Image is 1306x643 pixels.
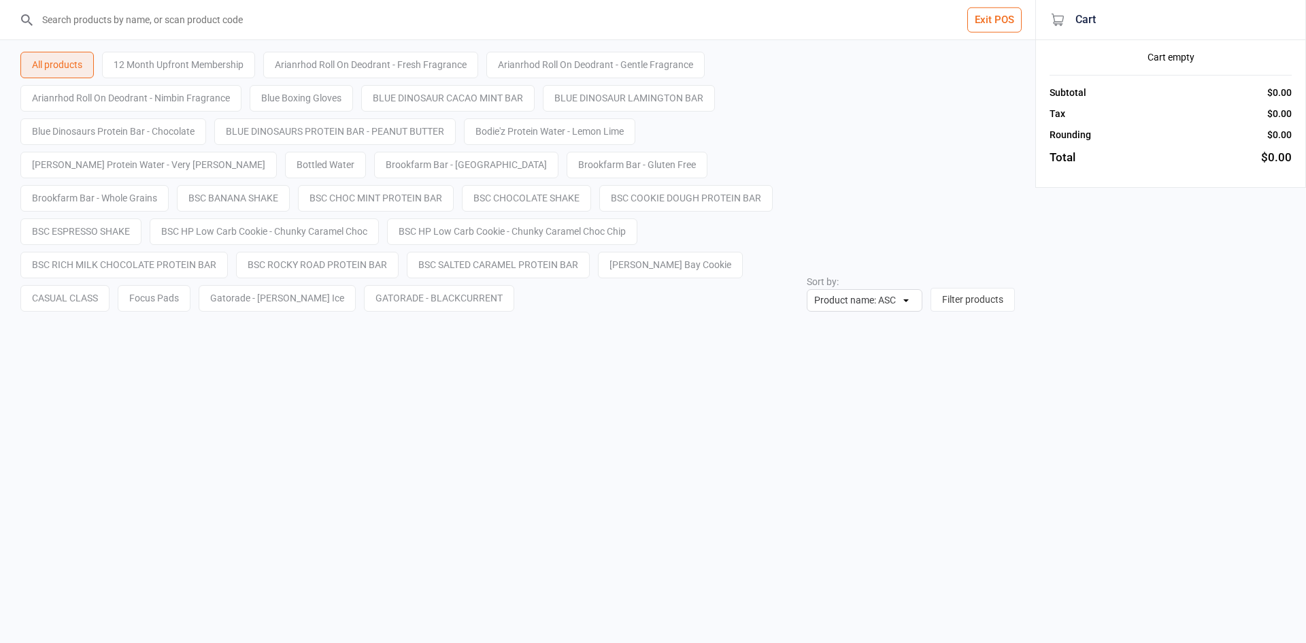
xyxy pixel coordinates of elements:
div: Bodie'z Protein Water - Lemon Lime [464,118,635,145]
label: Sort by: [807,276,839,287]
div: Arianrhod Roll On Deodrant - Nimbin Fragrance [20,85,241,112]
div: BSC CHOCOLATE SHAKE [462,185,591,212]
div: 12 Month Upfront Membership [102,52,255,78]
div: Arianrhod Roll On Deodrant - Gentle Fragrance [486,52,705,78]
div: Arianrhod Roll On Deodrant - Fresh Fragrance [263,52,478,78]
div: BLUE DINOSAUR CACAO MINT BAR [361,85,535,112]
div: Brookfarm Bar - Whole Grains [20,185,169,212]
div: BSC COOKIE DOUGH PROTEIN BAR [599,185,773,212]
div: Subtotal [1050,86,1086,100]
div: Bottled Water [285,152,366,178]
div: Focus Pads [118,285,190,312]
button: Filter products [931,288,1015,312]
div: GATORADE - BLACKCURRENT [364,285,514,312]
div: BLUE DINOSAURS PROTEIN BAR - PEANUT BUTTER [214,118,456,145]
div: Blue Dinosaurs Protein Bar - Chocolate [20,118,206,145]
div: CASUAL CLASS [20,285,110,312]
div: Tax [1050,107,1065,121]
div: Cart empty [1050,50,1292,65]
div: All products [20,52,94,78]
div: Brookfarm Bar - Gluten Free [567,152,707,178]
div: BSC HP Low Carb Cookie - Chunky Caramel Choc Chip [387,218,637,245]
div: BSC HP Low Carb Cookie - Chunky Caramel Choc [150,218,379,245]
div: [PERSON_NAME] Protein Water - Very [PERSON_NAME] [20,152,277,178]
div: Blue Boxing Gloves [250,85,353,112]
div: Total [1050,149,1075,167]
div: $0.00 [1267,86,1292,100]
div: $0.00 [1261,149,1292,167]
div: $0.00 [1267,128,1292,142]
div: Rounding [1050,128,1091,142]
div: BSC ROCKY ROAD PROTEIN BAR [236,252,399,278]
div: [PERSON_NAME] Bay Cookie [598,252,743,278]
div: Gatorade - [PERSON_NAME] Ice [199,285,356,312]
div: BLUE DINOSAUR LAMINGTON BAR [543,85,715,112]
div: Brookfarm Bar - [GEOGRAPHIC_DATA] [374,152,558,178]
div: BSC SALTED CARAMEL PROTEIN BAR [407,252,590,278]
div: BSC CHOC MINT PROTEIN BAR [298,185,454,212]
div: $0.00 [1267,107,1292,121]
button: Exit POS [967,7,1022,33]
div: BSC BANANA SHAKE [177,185,290,212]
div: BSC ESPRESSO SHAKE [20,218,141,245]
div: BSC RICH MILK CHOCOLATE PROTEIN BAR [20,252,228,278]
